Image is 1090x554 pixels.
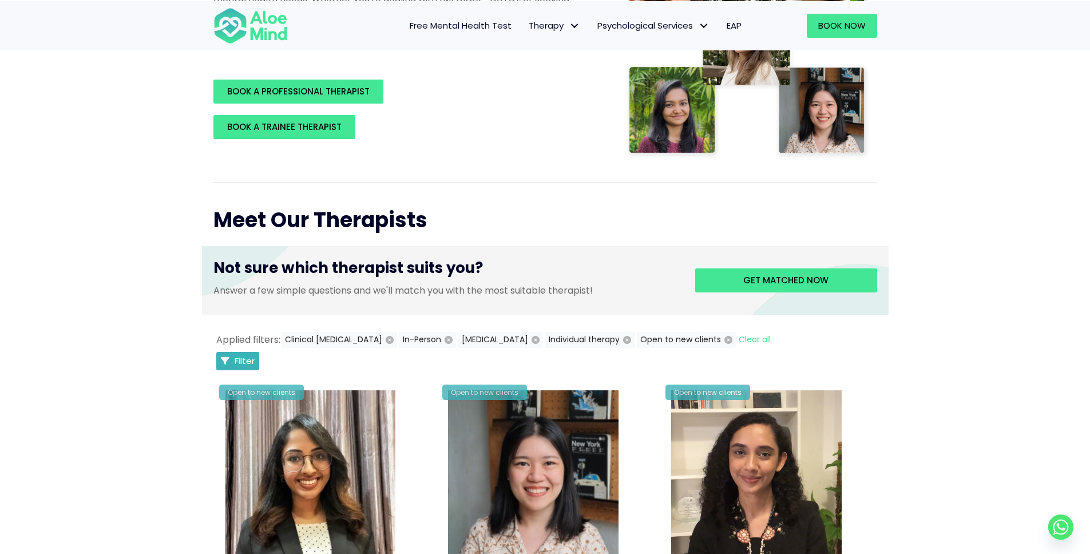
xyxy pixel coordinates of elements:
a: Get matched now [695,268,877,292]
a: BOOK A PROFESSIONAL THERAPIST [213,80,383,104]
span: Psychological Services: submenu [696,17,712,34]
span: Therapy [529,19,580,31]
button: Filter Listings [216,352,260,370]
button: Individual therapy [545,332,635,348]
a: Whatsapp [1048,515,1073,540]
button: Open to new clients [637,332,736,348]
span: Psychological Services [597,19,710,31]
span: Meet Our Therapists [213,205,427,235]
button: Clear all [738,332,771,348]
div: Open to new clients [442,385,527,400]
button: In-Person [399,332,456,348]
span: Free Mental Health Test [410,19,512,31]
span: BOOK A TRAINEE THERAPIST [227,121,342,133]
span: EAP [727,19,742,31]
button: Clinical [MEDICAL_DATA] [282,332,397,348]
a: Psychological ServicesPsychological Services: submenu [589,14,718,38]
a: EAP [718,14,750,38]
p: Answer a few simple questions and we'll match you with the most suitable therapist! [213,284,678,297]
span: BOOK A PROFESSIONAL THERAPIST [227,85,370,97]
img: Aloe mind Logo [213,7,288,45]
span: Get matched now [743,274,829,286]
h3: Not sure which therapist suits you? [213,258,678,284]
nav: Menu [303,14,750,38]
button: [MEDICAL_DATA] [458,332,543,348]
a: Book Now [807,14,877,38]
a: Free Mental Health Test [401,14,520,38]
a: BOOK A TRAINEE THERAPIST [213,115,355,139]
div: Open to new clients [219,385,304,400]
span: Therapy: submenu [566,17,583,34]
a: TherapyTherapy: submenu [520,14,589,38]
div: Open to new clients [665,385,750,400]
span: Applied filters: [216,333,280,346]
span: Book Now [818,19,866,31]
span: Filter [235,355,255,367]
